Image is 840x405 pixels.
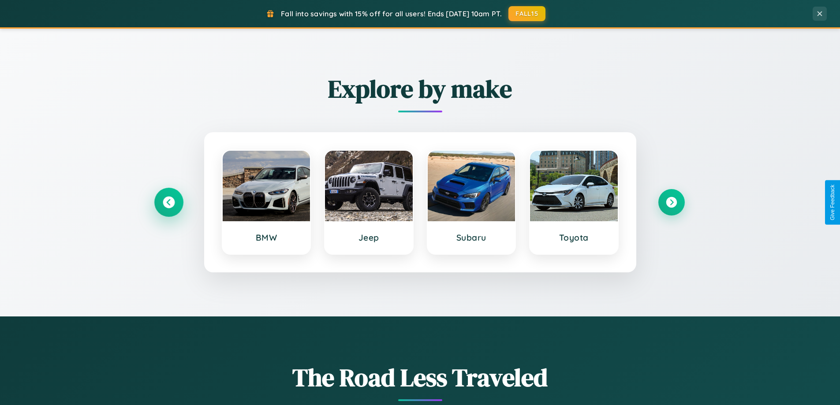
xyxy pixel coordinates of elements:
[231,232,302,243] h3: BMW
[156,360,685,394] h1: The Road Less Traveled
[156,72,685,106] h2: Explore by make
[508,6,545,21] button: FALL15
[437,232,507,243] h3: Subaru
[281,9,502,18] span: Fall into savings with 15% off for all users! Ends [DATE] 10am PT.
[539,232,609,243] h3: Toyota
[829,185,836,220] div: Give Feedback
[334,232,404,243] h3: Jeep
